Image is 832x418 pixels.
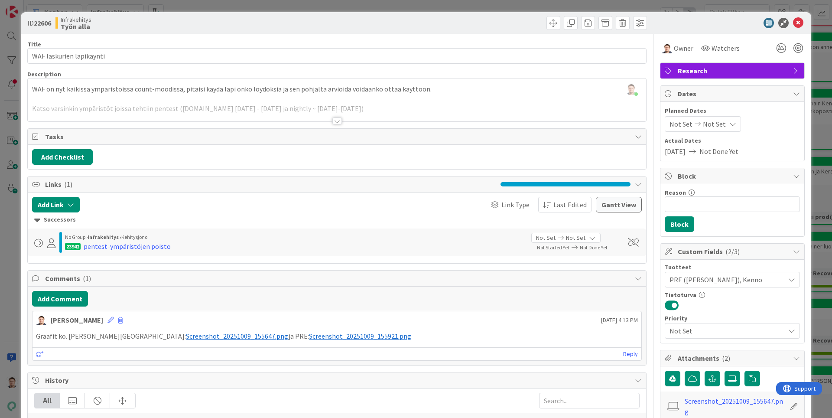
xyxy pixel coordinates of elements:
span: Description [27,70,61,78]
span: Not Set [669,325,780,337]
input: type card name here... [27,48,647,64]
button: Add Comment [32,291,88,307]
div: All [35,393,60,408]
span: Watchers [712,43,740,53]
img: TG [662,43,672,53]
b: 22606 [34,19,51,27]
span: Actual Dates [665,136,800,145]
p: WAF on nyt kaikissa ympäristöissä count-moodissa, pitäisi käydä läpi onko löydöksiä ja sen pohjal... [32,84,642,94]
span: Attachments [678,353,789,363]
p: Graafit ko. [PERSON_NAME][GEOGRAPHIC_DATA]: ja PRE: [36,331,638,341]
span: ( 1 ) [64,180,72,189]
b: Työn alla [61,23,91,30]
div: Tuotteet [665,264,800,270]
div: 23942 [65,243,81,250]
span: Comments [45,273,630,284]
button: Add Checklist [32,149,93,165]
span: Custom Fields [678,246,789,257]
span: Not Set [536,233,556,242]
span: Tasks [45,131,630,142]
label: Reason [665,189,686,196]
div: Priority [665,315,800,321]
span: Kehitysjono [121,234,147,240]
button: Gantt View [596,197,642,212]
span: Not Set [703,119,726,129]
button: Block [665,216,694,232]
button: Last Edited [538,197,591,212]
span: Screenshot_20251009_155921.png [309,332,411,340]
b: Infrakehitys › [88,234,121,240]
span: Support [18,1,39,12]
div: Tietoturva [665,292,800,298]
span: Not Set [669,119,692,129]
input: Search... [539,393,640,408]
span: Not Set [566,233,585,242]
span: Not Started Yet [537,244,569,251]
label: Title [27,40,41,48]
span: Not Done Yet [580,244,608,251]
span: PRE ([PERSON_NAME]), Kenno [669,274,785,285]
div: [PERSON_NAME] [51,315,103,325]
span: [DATE] 4:13 PM [601,316,638,325]
img: TG [36,315,46,325]
button: Add Link [32,197,80,212]
span: Last Edited [553,199,587,210]
span: Dates [678,88,789,99]
div: Successors [34,215,640,225]
a: Screenshot_20251009_155647.png [685,396,785,417]
span: No Group › [65,234,88,240]
span: ( 2/3 ) [725,247,740,256]
span: ( 1 ) [83,274,91,283]
img: kWwg3ioFEd9OAiWkb1MriuCTSdeObmx7.png [625,83,637,95]
a: Reply [623,349,638,359]
span: Not Done Yet [699,146,738,157]
span: Research [678,65,789,76]
span: Screenshot_20251009_155647.png [186,332,289,340]
div: pentest-ympäristöjen poisto [84,241,171,251]
span: Planned Dates [665,106,800,115]
span: [DATE] [665,146,686,157]
span: ID [27,18,51,28]
span: Links [45,179,496,189]
span: Link Type [501,199,530,210]
span: Infrakehitys [61,16,91,23]
span: ( 2 ) [722,354,730,362]
span: History [45,375,630,385]
span: Block [678,171,789,181]
span: Owner [674,43,693,53]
